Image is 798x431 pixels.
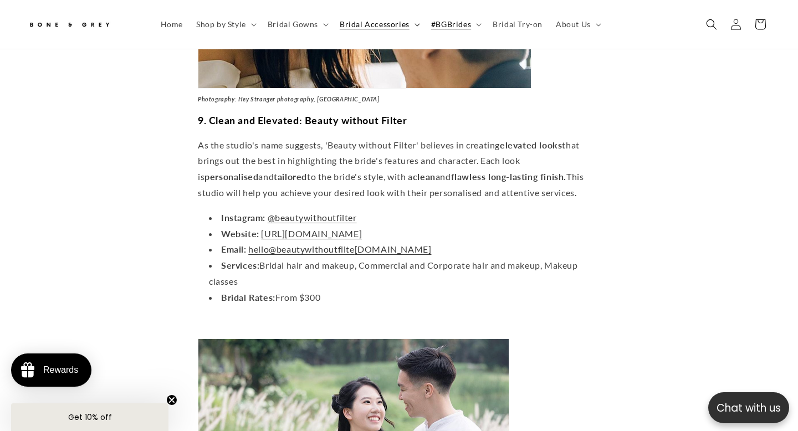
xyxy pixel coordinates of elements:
[413,171,436,182] strong: clean
[556,19,591,29] span: About Us
[221,244,247,254] strong: Email:
[198,95,380,102] em: Photography: Hey Stranger photography, [GEOGRAPHIC_DATA]
[221,212,265,223] strong: Instagram:
[268,212,357,223] a: @beautywithoutfilter
[204,171,258,182] strong: personalised
[221,292,275,302] strong: Bridal Rates:
[161,19,183,29] span: Home
[493,19,543,29] span: Bridal Try-on
[196,19,246,29] span: Shop by Style
[221,260,259,270] strong: Services:
[431,19,471,29] span: #BGBrides
[154,13,190,36] a: Home
[248,244,350,254] a: hello@beautywithoutfilt
[28,16,111,34] img: Bone and Grey Bridal
[221,228,259,239] strong: Website:
[340,19,410,29] span: Bridal Accessories
[166,394,177,406] button: Close teaser
[190,13,261,36] summary: Shop by Style
[68,412,112,423] span: Get 10% off
[24,11,143,38] a: Bone and Grey Bridal
[549,13,606,36] summary: About Us
[43,365,78,375] div: Rewards
[261,228,362,239] a: [URL][DOMAIN_NAME]
[699,12,724,37] summary: Search
[221,292,320,302] span: From $300
[486,13,549,36] a: Bridal Try-on
[198,140,584,198] span: As the studio's name suggests, 'Beauty without Filter' believes in creating that brings out the b...
[198,114,407,126] strong: 9. Clean and Elevated: Beauty without Filter
[209,260,578,286] span: Bridal hair and makeup, Commercial and Corporate hair and makeup, Makeup classes
[708,392,789,423] button: Open chatbox
[500,140,562,150] strong: elevated looks
[333,13,424,36] summary: Bridal Accessories
[355,244,432,254] a: [DOMAIN_NAME]
[268,19,318,29] span: Bridal Gowns
[11,403,168,431] div: Get 10% offClose teaser
[274,171,307,182] strong: tailored
[451,171,566,182] strong: flawless long-lasting finish.
[261,13,333,36] summary: Bridal Gowns
[350,244,355,254] a: e
[424,13,486,36] summary: #BGBrides
[708,400,789,416] p: Chat with us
